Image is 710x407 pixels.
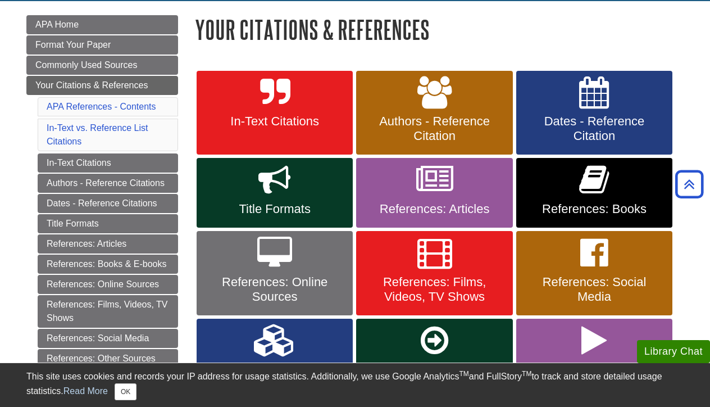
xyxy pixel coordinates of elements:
[38,234,178,254] a: References: Articles
[205,114,344,129] span: In-Text Citations
[35,60,137,70] span: Commonly Used Sources
[525,114,664,143] span: Dates - Reference Citation
[26,35,178,55] a: Format Your Paper
[205,275,344,304] span: References: Online Sources
[38,174,178,193] a: Authors - Reference Citations
[26,76,178,95] a: Your Citations & References
[35,20,79,29] span: APA Home
[365,275,504,304] span: References: Films, Videos, TV Shows
[26,15,178,34] a: APA Home
[516,231,672,315] a: References: Social Media
[26,370,684,400] div: This site uses cookies and records your IP address for usage statistics. Additionally, we use Goo...
[365,202,504,216] span: References: Articles
[671,177,707,192] a: Back to Top
[38,275,178,294] a: References: Online Sources
[38,349,178,368] a: References: Other Sources
[637,340,710,363] button: Library Chat
[197,71,353,155] a: In-Text Citations
[195,15,684,44] h1: Your Citations & References
[115,383,136,400] button: Close
[38,194,178,213] a: Dates - Reference Citations
[35,80,148,90] span: Your Citations & References
[197,231,353,315] a: References: Online Sources
[26,56,178,75] a: Commonly Used Sources
[47,123,148,146] a: In-Text vs. Reference List Citations
[47,102,156,111] a: APA References - Contents
[35,40,111,49] span: Format Your Paper
[38,153,178,173] a: In-Text Citations
[516,158,672,228] a: References: Books
[197,158,353,228] a: Title Formats
[38,329,178,348] a: References: Social Media
[522,370,531,378] sup: TM
[525,202,664,216] span: References: Books
[63,386,108,396] a: Read More
[356,71,512,155] a: Authors - Reference Citation
[38,295,178,328] a: References: Films, Videos, TV Shows
[356,231,512,315] a: References: Films, Videos, TV Shows
[205,202,344,216] span: Title Formats
[365,114,504,143] span: Authors - Reference Citation
[38,255,178,274] a: References: Books & E-books
[459,370,468,378] sup: TM
[525,275,664,304] span: References: Social Media
[38,214,178,233] a: Title Formats
[516,71,672,155] a: Dates - Reference Citation
[356,158,512,228] a: References: Articles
